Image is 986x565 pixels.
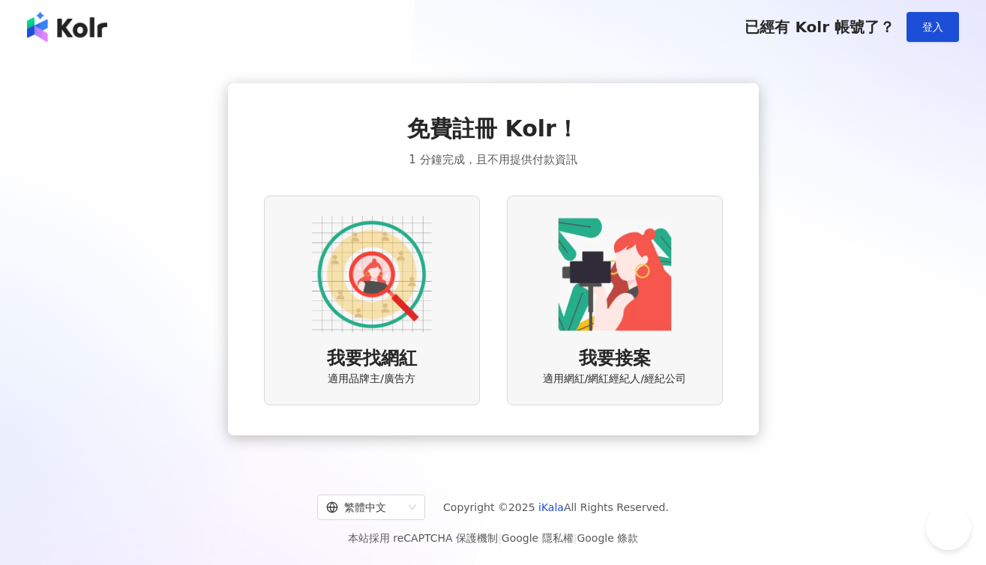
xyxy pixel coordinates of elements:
span: 我要找網紅 [327,346,417,372]
span: Copyright © 2025 All Rights Reserved. [443,498,669,516]
button: 登入 [907,12,959,42]
img: logo [27,12,107,42]
span: 已經有 Kolr 帳號了？ [745,18,895,36]
a: iKala [538,501,564,513]
span: 本站採用 reCAPTCHA 保護機制 [348,529,638,547]
a: Google 隱私權 [502,532,574,544]
span: | [498,532,502,544]
a: Google 條款 [577,532,638,544]
div: 繁體中文 [326,495,403,519]
img: KOL identity option [555,214,675,334]
span: 適用品牌主/廣告方 [328,372,415,387]
span: | [574,532,577,544]
span: 我要接案 [579,346,651,372]
img: AD identity option [312,214,432,334]
span: 適用網紅/網紅經紀人/經紀公司 [543,372,686,387]
span: 登入 [922,21,943,33]
iframe: Help Scout Beacon - Open [926,505,971,550]
span: 1 分鐘完成，且不用提供付款資訊 [409,151,577,169]
span: 免費註冊 Kolr！ [407,113,579,145]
